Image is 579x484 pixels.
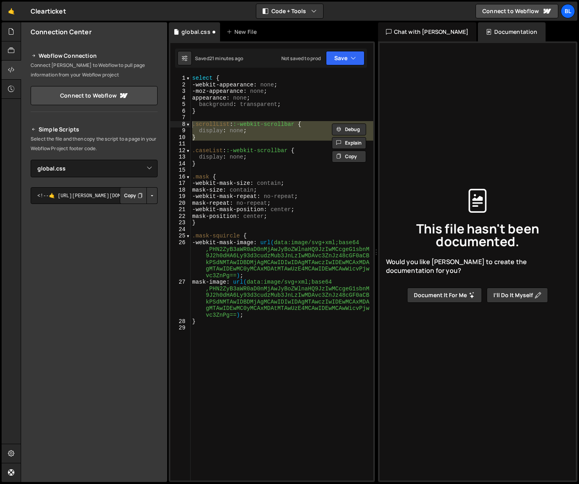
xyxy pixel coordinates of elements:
[31,187,158,204] textarea: <!--🤙 [URL][PERSON_NAME][DOMAIN_NAME]> <script>document.addEventListener("DOMContentLoaded", func...
[120,187,147,204] button: Copy
[170,88,191,95] div: 3
[181,28,211,36] div: global.css
[170,167,191,174] div: 15
[170,108,191,115] div: 6
[332,137,366,149] button: Explain
[226,28,260,36] div: New File
[561,4,575,18] a: Bl
[170,325,191,331] div: 29
[170,239,191,279] div: 26
[170,147,191,154] div: 12
[31,27,92,36] h2: Connection Center
[170,193,191,200] div: 19
[170,134,191,141] div: 10
[386,257,570,275] span: Would you like [PERSON_NAME] to create the documentation for you?
[170,101,191,108] div: 5
[31,51,158,61] h2: Webflow Connection
[170,200,191,207] div: 20
[281,55,321,62] div: Not saved to prod
[170,213,191,220] div: 22
[170,187,191,194] div: 18
[378,22,477,41] div: Chat with [PERSON_NAME]
[256,4,323,18] button: Code + Tools
[170,75,191,82] div: 1
[478,22,545,41] div: Documentation
[2,2,21,21] a: 🤙
[31,86,158,105] a: Connect to Webflow
[209,55,243,62] div: 21 minutes ago
[31,217,158,289] iframe: YouTube video player
[407,288,482,303] button: Document it for me
[31,294,158,366] iframe: YouTube video player
[170,82,191,88] div: 2
[326,51,365,65] button: Save
[195,55,243,62] div: Saved
[170,226,191,233] div: 24
[170,95,191,102] div: 4
[332,123,366,135] button: Debug
[476,4,558,18] a: Connect to Webflow
[170,279,191,318] div: 27
[170,121,191,128] div: 8
[170,219,191,226] div: 23
[170,174,191,180] div: 16
[170,318,191,325] div: 28
[31,6,66,16] div: Clearticket
[170,114,191,121] div: 7
[332,151,366,163] button: Copy
[170,233,191,239] div: 25
[120,187,158,204] div: Button group with nested dropdown
[170,154,191,161] div: 13
[170,180,191,187] div: 17
[170,127,191,134] div: 9
[31,134,158,153] p: Select the file and then copy the script to a page in your Webflow Project footer code.
[31,125,158,134] h2: Simple Scripts
[170,206,191,213] div: 21
[170,141,191,147] div: 11
[170,161,191,167] div: 14
[31,61,158,80] p: Connect [PERSON_NAME] to Webflow to pull page information from your Webflow project
[386,222,570,248] span: This file hasn't been documented.
[487,288,548,303] button: I’ll do it myself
